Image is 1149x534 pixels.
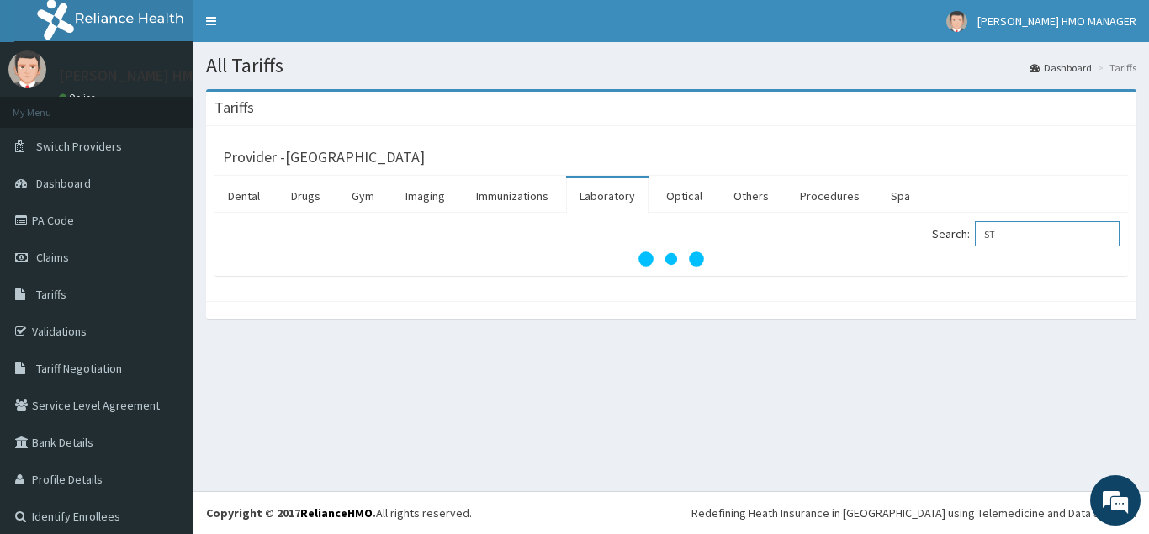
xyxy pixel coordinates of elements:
img: d_794563401_company_1708531726252_794563401 [31,84,68,126]
h3: Provider - [GEOGRAPHIC_DATA] [223,150,425,165]
a: Drugs [278,178,334,214]
li: Tariffs [1093,61,1136,75]
span: Tariff Negotiation [36,361,122,376]
a: Optical [653,178,716,214]
h3: Tariffs [214,100,254,115]
div: Redefining Heath Insurance in [GEOGRAPHIC_DATA] using Telemedicine and Data Science! [691,505,1136,521]
span: Switch Providers [36,139,122,154]
img: User Image [946,11,967,32]
span: Tariffs [36,287,66,302]
input: Search: [975,221,1120,246]
a: Online [59,92,99,103]
textarea: Type your message and hit 'Enter' [8,356,320,415]
h1: All Tariffs [206,55,1136,77]
p: [PERSON_NAME] HMO MANAGER [59,68,268,83]
div: Minimize live chat window [276,8,316,49]
a: Dashboard [1030,61,1092,75]
a: RelianceHMO [300,505,373,521]
a: Laboratory [566,178,649,214]
svg: audio-loading [638,225,705,293]
img: User Image [8,50,46,88]
a: Gym [338,178,388,214]
span: Claims [36,250,69,265]
a: Dental [214,178,273,214]
a: Immunizations [463,178,562,214]
a: Spa [877,178,924,214]
a: Others [720,178,782,214]
span: [PERSON_NAME] HMO MANAGER [977,13,1136,29]
label: Search: [932,221,1120,246]
div: Chat with us now [87,94,283,116]
span: We're online! [98,160,232,330]
a: Procedures [786,178,873,214]
span: Dashboard [36,176,91,191]
strong: Copyright © 2017 . [206,505,376,521]
footer: All rights reserved. [193,491,1149,534]
a: Imaging [392,178,458,214]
